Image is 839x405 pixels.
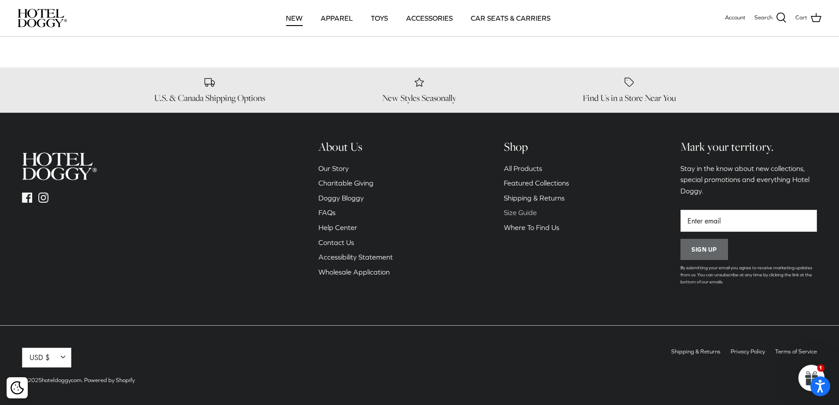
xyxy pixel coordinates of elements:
[318,194,364,202] a: Doggy Bloggy
[84,377,135,383] a: Powered by Shopify
[111,93,308,104] h6: U.S. & Canada Shipping Options
[680,210,817,232] input: Email
[504,179,569,187] a: Featured Collections
[7,377,28,398] div: Cookie policy
[754,13,772,22] span: Search
[11,381,24,394] img: Cookie policy
[504,194,565,202] a: Shipping & Returns
[504,223,559,231] a: Where To Find Us
[38,193,48,203] a: Instagram
[313,3,361,33] a: APPAREL
[22,348,71,368] button: USD $
[321,93,518,104] h6: New Styles Seasonally
[667,348,821,360] ul: Secondary navigation
[18,9,67,27] img: hoteldoggycom
[318,164,349,172] a: Our Story
[754,12,787,24] a: Search
[504,139,569,154] h6: Shop
[725,13,746,22] a: Account
[680,163,817,197] p: Stay in the know about new collections, special promotions and everything Hotel Doggy.
[680,264,817,286] p: By submitting your email you agree to receive marketing updates from us. You can unsubscribe at a...
[42,377,81,383] a: hoteldoggycom
[680,139,817,154] h6: Mark your territory.
[531,76,728,104] a: Find Us in a Store Near You
[318,238,354,246] a: Contact Us
[9,380,25,396] button: Cookie policy
[318,208,336,216] a: FAQs
[131,3,706,33] div: Primary navigation
[363,3,396,33] a: TOYS
[22,377,83,383] span: © 2025 .
[278,3,310,33] a: NEW
[22,152,97,180] img: hoteldoggycom
[531,93,728,104] h6: Find Us in a Store Near You
[22,193,32,203] a: Facebook
[671,348,721,355] a: Shipping & Returns
[775,348,817,355] a: Terms of Service
[463,3,558,33] a: CAR SEATS & CARRIERS
[398,3,461,33] a: ACCESSORIES
[725,14,746,21] span: Account
[680,239,728,260] button: Sign up
[111,76,308,104] a: U.S. & Canada Shipping Options
[731,348,765,355] a: Privacy Policy
[504,208,537,216] a: Size Guide
[318,253,393,261] a: Accessibility Statement
[318,139,393,154] h6: About Us
[795,13,807,22] span: Cart
[310,139,402,294] div: Secondary navigation
[318,223,357,231] a: Help Center
[504,164,542,172] a: All Products
[318,179,373,187] a: Charitable Giving
[318,268,390,276] a: Wholesale Application
[795,12,821,24] a: Cart
[495,139,578,294] div: Secondary navigation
